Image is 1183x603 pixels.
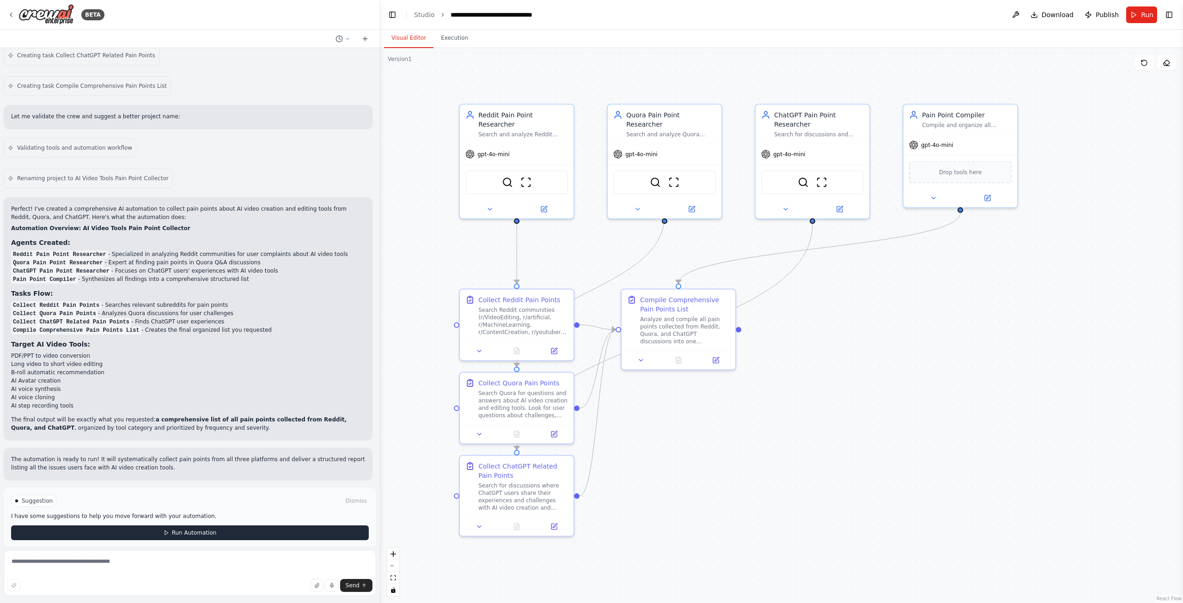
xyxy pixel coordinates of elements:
[459,104,574,219] div: Reddit Pain Point ResearcherSearch and analyze Reddit discussions to identify pain points users f...
[11,317,365,326] li: - Finds ChatGPT user experiences
[1163,8,1176,21] button: Show right sidebar
[961,193,1013,204] button: Open in side panel
[433,29,476,48] button: Execution
[11,326,365,334] li: - Creates the final organized list you requested
[650,177,661,188] img: SerperDevTool
[346,582,360,589] span: Send
[626,110,716,129] div: Quora Pain Point Researcher
[172,529,217,536] span: Run Automation
[520,177,531,188] img: ScrapeWebsiteTool
[1081,6,1122,23] button: Publish
[386,8,399,21] button: Hide left sidebar
[11,512,369,520] p: I have some suggestions to help you move forward with your automation.
[11,309,365,317] li: - Analyzes Quora discussions for user challenges
[478,482,568,512] div: Search for discussions where ChatGPT users share their experiences and challenges with AI video c...
[625,151,658,158] span: gpt-4o-mini
[459,372,574,445] div: Collect Quora Pain PointsSearch Quora for questions and answers about AI video creation and editi...
[11,275,78,284] code: Pain Point Compiler
[512,224,817,450] g: Edge from 35d94595-d67d-4b59-bb0a-0b9188a0f188 to c529d321-f5f7-4354-9c95-29050ab625fc
[414,10,552,19] nav: breadcrumb
[344,496,369,506] button: Dismiss
[755,104,870,219] div: ChatGPT Pain Point ResearcherSearch for discussions and references about ChatGPT users' experienc...
[22,497,53,505] span: Suggestion
[1126,6,1157,23] button: Run
[922,122,1012,129] div: Compile and organize all collected pain points from Reddit, Quora, and ChatGPT discussions into a...
[640,316,730,345] div: Analyze and compile all pain points collected from Reddit, Quora, and ChatGPT discussions into on...
[387,584,399,596] button: toggle interactivity
[11,225,190,231] strong: Automation Overview: AI Video Tools Pain Point Collector
[478,295,560,305] div: Collect Reddit Pain Points
[939,168,982,177] span: Drop tools here
[11,250,365,258] li: - Specialized in analyzing Reddit communities for user complaints about AI video tools
[11,301,365,309] li: - Searches relevant subreddits for pain points
[774,110,864,129] div: ChatGPT Pain Point Researcher
[11,267,111,275] code: ChatGPT Pain Point Researcher
[774,131,864,138] div: Search for discussions and references about ChatGPT users' experiences and pain points with AI vi...
[518,204,570,215] button: Open in side panel
[813,204,866,215] button: Open in side panel
[478,378,559,388] div: Collect Quora Pain Points
[512,215,669,367] g: Edge from 5dcf03dc-cbab-4b7d-a981-a7688be1948b to 18007f6c-8aec-4373-8d84-9c17c9c09542
[497,346,537,357] button: No output available
[626,131,716,138] div: Search and analyze Quora questions and answers to identify pain points users face with AI video c...
[512,215,521,284] g: Edge from c064799e-6267-43fd-a3d4-28acc692b87f to 4af4e677-bade-42af-9210-3a3f3cbcfe74
[414,11,435,18] a: Studio
[478,131,568,138] div: Search and analyze Reddit discussions to identify pain points users face with AI video creation a...
[387,548,399,560] button: zoom in
[11,393,365,402] li: AI voice cloning
[11,259,104,267] code: Quora Pain Point Researcher
[1042,10,1074,19] span: Download
[11,310,98,318] code: Collect Quora Pain Points
[1096,10,1119,19] span: Publish
[497,521,537,532] button: No output available
[700,355,732,366] button: Open in side panel
[478,306,568,336] div: Search Reddit communities (r/VideoEditing, r/artificial, r/MachineLearning, r/ContentCreation, r/...
[11,525,369,540] button: Run Automation
[665,204,718,215] button: Open in side panel
[387,548,399,596] div: React Flow controls
[478,390,568,419] div: Search Quora for questions and answers about AI video creation and editing tools. Look for user q...
[640,295,730,314] div: Compile Comprehensive Pain Points List
[17,144,132,152] span: Validating tools and automation workflow
[502,177,513,188] img: SerperDevTool
[384,29,433,48] button: Visual Editor
[11,301,101,310] code: Collect Reddit Pain Points
[81,9,104,20] div: BETA
[11,402,365,410] li: AI step recording tools
[388,55,412,63] div: Version 1
[1027,6,1078,23] button: Download
[11,112,365,121] p: Let me validate the crew and suggest a better project name:
[921,141,953,149] span: gpt-4o-mini
[11,385,365,393] li: AI voice synthesis
[11,352,365,360] li: PDF/PPT to video conversion
[478,110,568,129] div: Reddit Pain Point Researcher
[579,325,616,500] g: Edge from c529d321-f5f7-4354-9c95-29050ab625fc to 27521d51-dd08-4c7a-8e85-06bc52b5f621
[478,462,568,480] div: Collect ChatGPT Related Pain Points
[1157,596,1182,601] a: React Flow attribution
[11,239,70,246] strong: Agents Created:
[1141,10,1153,19] span: Run
[11,267,365,275] li: - Focuses on ChatGPT users' experiences with AI video tools
[798,177,809,188] img: SerperDevTool
[11,205,365,221] p: Perfect! I've created a comprehensive AI automation to collect pain points about AI video creatio...
[538,346,570,357] button: Open in side panel
[11,415,365,432] p: The final output will be exactly what you requested: , organized by tool category and prioritized...
[11,455,365,472] p: The automation is ready to run! It will systematically collect pain points from all three platfor...
[607,104,722,219] div: Quora Pain Point ResearcherSearch and analyze Quora questions and answers to identify pain points...
[11,275,365,283] li: - Synthesizes all findings into a comprehensive structured list
[621,289,736,371] div: Compile Comprehensive Pain Points ListAnalyze and compile all pain points collected from Reddit, ...
[17,52,155,59] span: Creating task Collect ChatGPT Related Pain Points
[773,151,805,158] span: gpt-4o-mini
[538,429,570,440] button: Open in side panel
[11,290,53,297] strong: Tasks Flow:
[11,368,365,377] li: B-roll automatic recommendation
[922,110,1012,120] div: Pain Point Compiler
[11,326,141,335] code: Compile Comprehensive Pain Points List
[902,104,1018,208] div: Pain Point CompilerCompile and organize all collected pain points from Reddit, Quora, and ChatGPT...
[659,355,698,366] button: No output available
[11,250,108,259] code: Reddit Pain Point Researcher
[325,579,338,592] button: Click to speak your automation idea
[816,177,827,188] img: ScrapeWebsiteTool
[11,416,347,431] strong: a comprehensive list of all pain points collected from Reddit, Quora, and ChatGPT
[477,151,510,158] span: gpt-4o-mini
